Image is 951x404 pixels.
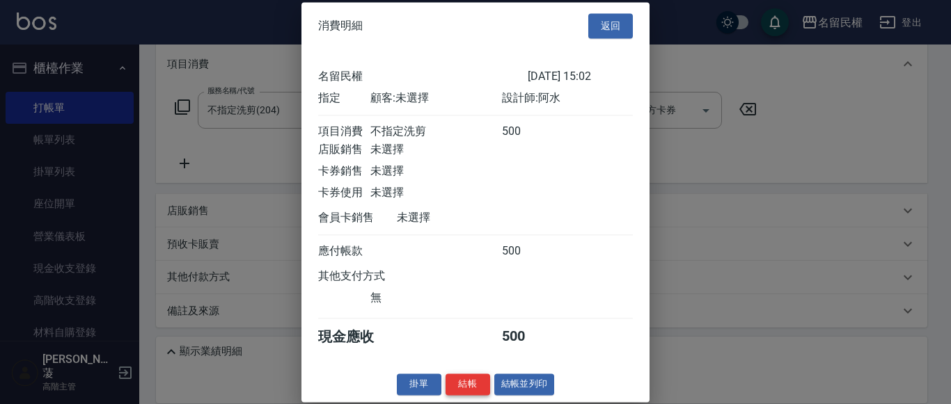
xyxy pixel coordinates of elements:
[318,244,370,259] div: 應付帳款
[370,164,501,179] div: 未選擇
[494,373,555,395] button: 結帳並列印
[397,373,441,395] button: 掛單
[370,291,501,305] div: 無
[370,91,501,106] div: 顧客: 未選擇
[370,124,501,139] div: 不指定洗剪
[397,211,528,225] div: 未選擇
[502,91,633,106] div: 設計師: 阿水
[370,143,501,157] div: 未選擇
[318,143,370,157] div: 店販銷售
[528,70,633,84] div: [DATE] 15:02
[502,124,554,139] div: 500
[446,373,490,395] button: 結帳
[318,328,397,346] div: 現金應收
[318,211,397,225] div: 會員卡銷售
[502,244,554,259] div: 500
[318,269,423,284] div: 其他支付方式
[370,186,501,200] div: 未選擇
[318,124,370,139] div: 項目消費
[502,328,554,346] div: 500
[318,70,528,84] div: 名留民權
[588,13,633,39] button: 返回
[318,186,370,200] div: 卡券使用
[318,19,363,33] span: 消費明細
[318,91,370,106] div: 指定
[318,164,370,179] div: 卡券銷售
